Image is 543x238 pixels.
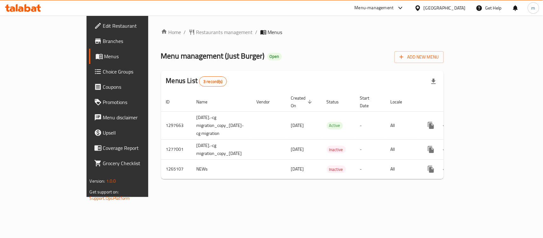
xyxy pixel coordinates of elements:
[424,4,466,11] div: [GEOGRAPHIC_DATA]
[103,68,172,75] span: Choice Groups
[89,33,177,49] a: Branches
[103,37,172,45] span: Branches
[400,53,439,61] span: Add New Menu
[89,110,177,125] a: Menu disclaimer
[386,111,418,139] td: All
[166,76,227,87] h2: Menus List
[355,139,386,159] td: -
[89,49,177,64] a: Menus
[360,94,378,109] span: Start Date
[327,98,347,106] span: Status
[257,98,278,106] span: Vendor
[90,194,130,202] a: Support.OpsPlatform
[291,145,304,153] span: [DATE]
[197,98,216,106] span: Name
[439,142,454,157] button: Change Status
[439,118,454,133] button: Change Status
[327,122,343,129] span: Active
[327,165,346,173] div: Inactive
[89,64,177,79] a: Choice Groups
[191,159,252,179] td: NEWs
[423,118,439,133] button: more
[291,165,304,173] span: [DATE]
[391,98,411,106] span: Locale
[103,144,172,152] span: Coverage Report
[423,162,439,177] button: more
[291,94,314,109] span: Created On
[423,142,439,157] button: more
[103,22,172,30] span: Edit Restaurant
[89,156,177,171] a: Grocery Checklist
[89,125,177,140] a: Upsell
[89,94,177,110] a: Promotions
[267,53,282,60] div: Open
[106,177,116,185] span: 1.0.0
[386,159,418,179] td: All
[355,4,394,12] div: Menu-management
[161,92,490,179] table: enhanced table
[191,111,252,139] td: [DATE].-cg migration_copy_[DATE]-cg migration
[184,28,186,36] li: /
[255,28,258,36] li: /
[103,159,172,167] span: Grocery Checklist
[291,121,304,129] span: [DATE]
[199,76,227,87] div: Total records count
[89,18,177,33] a: Edit Restaurant
[90,188,119,196] span: Get support on:
[161,49,265,63] span: Menu management ( Just Burger )
[426,74,441,89] div: Export file
[327,166,346,173] span: Inactive
[161,28,444,36] nav: breadcrumb
[89,79,177,94] a: Coupons
[268,28,282,36] span: Menus
[394,51,444,63] button: Add New Menu
[355,159,386,179] td: -
[196,28,253,36] span: Restaurants management
[439,162,454,177] button: Change Status
[90,177,105,185] span: Version:
[189,28,253,36] a: Restaurants management
[103,83,172,91] span: Coupons
[89,140,177,156] a: Coverage Report
[327,146,346,153] span: Inactive
[103,114,172,121] span: Menu disclaimer
[386,139,418,159] td: All
[104,52,172,60] span: Menus
[418,92,490,112] th: Actions
[103,98,172,106] span: Promotions
[532,4,535,11] span: m
[166,98,178,106] span: ID
[355,111,386,139] td: -
[191,139,252,159] td: [DATE].-cg migration_copy_[DATE]
[199,79,226,85] span: 3 record(s)
[103,129,172,136] span: Upsell
[267,54,282,59] span: Open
